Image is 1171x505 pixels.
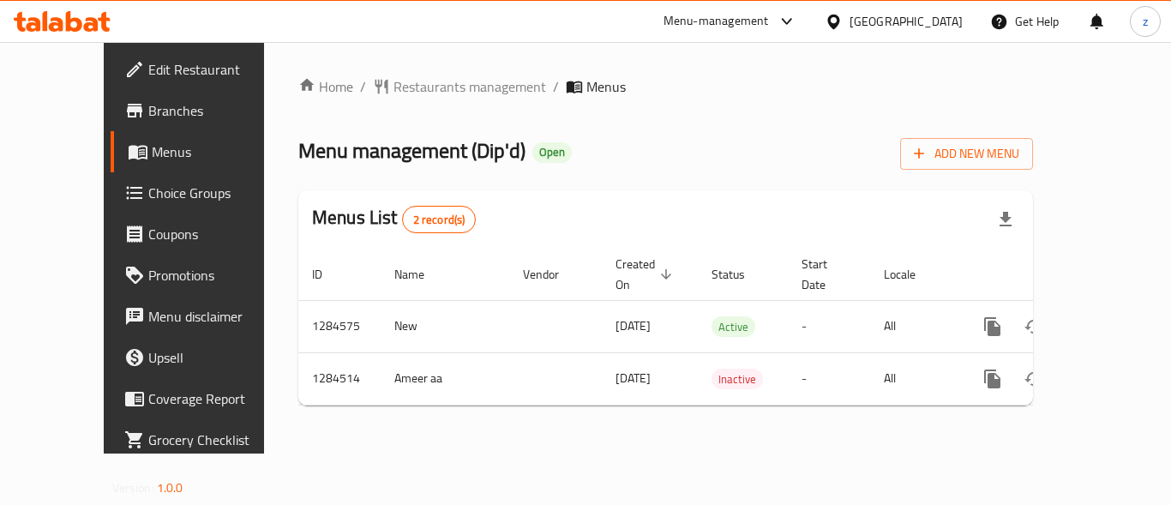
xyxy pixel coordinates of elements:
[298,131,525,170] span: Menu management ( Dip'd )
[111,337,299,378] a: Upsell
[112,477,154,499] span: Version:
[523,264,581,285] span: Vendor
[870,300,958,352] td: All
[616,367,651,389] span: [DATE]
[148,388,285,409] span: Coverage Report
[664,11,769,32] div: Menu-management
[616,315,651,337] span: [DATE]
[298,300,381,352] td: 1284575
[148,183,285,203] span: Choice Groups
[148,100,285,121] span: Branches
[148,59,285,80] span: Edit Restaurant
[298,249,1150,406] table: enhanced table
[394,264,447,285] span: Name
[111,172,299,213] a: Choice Groups
[1013,358,1054,400] button: Change Status
[532,142,572,163] div: Open
[802,254,850,295] span: Start Date
[312,205,476,233] h2: Menus List
[148,306,285,327] span: Menu disclaimer
[914,143,1019,165] span: Add New Menu
[532,145,572,159] span: Open
[870,352,958,405] td: All
[157,477,183,499] span: 1.0.0
[111,131,299,172] a: Menus
[1143,12,1148,31] span: z
[788,300,870,352] td: -
[712,370,763,389] span: Inactive
[972,358,1013,400] button: more
[884,264,938,285] span: Locale
[148,347,285,368] span: Upsell
[148,224,285,244] span: Coupons
[393,76,546,97] span: Restaurants management
[972,306,1013,347] button: more
[111,255,299,296] a: Promotions
[148,430,285,450] span: Grocery Checklist
[402,206,477,233] div: Total records count
[958,249,1150,301] th: Actions
[985,199,1026,240] div: Export file
[360,76,366,97] li: /
[616,254,677,295] span: Created On
[712,264,767,285] span: Status
[403,212,476,228] span: 2 record(s)
[312,264,345,285] span: ID
[298,76,353,97] a: Home
[111,419,299,460] a: Grocery Checklist
[586,76,626,97] span: Menus
[298,76,1033,97] nav: breadcrumb
[152,141,285,162] span: Menus
[850,12,963,31] div: [GEOGRAPHIC_DATA]
[900,138,1033,170] button: Add New Menu
[298,352,381,405] td: 1284514
[712,317,755,337] span: Active
[381,352,509,405] td: Ameer aa
[111,49,299,90] a: Edit Restaurant
[111,296,299,337] a: Menu disclaimer
[373,76,546,97] a: Restaurants management
[381,300,509,352] td: New
[111,90,299,131] a: Branches
[788,352,870,405] td: -
[148,265,285,286] span: Promotions
[553,76,559,97] li: /
[712,316,755,337] div: Active
[1013,306,1054,347] button: Change Status
[111,378,299,419] a: Coverage Report
[111,213,299,255] a: Coupons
